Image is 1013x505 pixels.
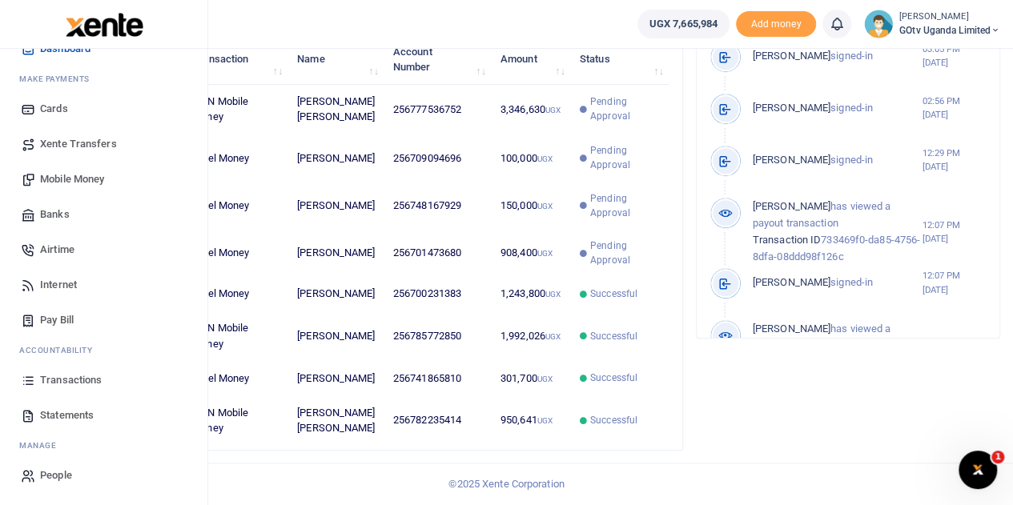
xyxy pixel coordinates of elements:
[13,267,195,303] a: Internet
[753,48,923,65] p: signed-in
[40,312,74,328] span: Pay Bill
[40,277,77,293] span: Internet
[288,395,384,444] td: [PERSON_NAME] [PERSON_NAME]
[288,311,384,361] td: [PERSON_NAME]
[922,218,987,246] small: 12:07 PM [DATE]
[31,344,92,356] span: countability
[753,198,923,265] p: has viewed a payout transaction 733469f0-da85-4756-8dfa-08ddd98f126c
[959,451,997,489] iframe: Intercom live chat
[288,361,384,395] td: [PERSON_NAME]
[384,277,492,311] td: 256700231383
[753,323,830,335] span: [PERSON_NAME]
[288,277,384,311] td: [PERSON_NAME]
[288,230,384,277] td: [PERSON_NAME]
[753,276,830,288] span: [PERSON_NAME]
[736,11,816,38] span: Add money
[545,332,561,341] small: UGX
[384,395,492,444] td: 256782235414
[492,134,571,182] td: 100,000
[384,230,492,277] td: 256701473680
[922,94,987,122] small: 02:56 PM [DATE]
[183,134,288,182] td: Airtel Money
[13,91,195,126] a: Cards
[492,361,571,395] td: 301,700
[590,191,661,220] span: Pending Approval
[183,395,288,444] td: MTN Mobile Money
[753,50,830,62] span: [PERSON_NAME]
[13,398,195,433] a: Statements
[288,34,384,84] th: Name: activate to sort column ascending
[864,10,893,38] img: profile-user
[384,34,492,84] th: Account Number: activate to sort column ascending
[545,106,561,114] small: UGX
[537,416,553,425] small: UGX
[13,162,195,197] a: Mobile Money
[384,361,492,395] td: 256741865810
[13,126,195,162] a: Xente Transfers
[492,311,571,361] td: 1,992,026
[537,249,553,258] small: UGX
[899,10,1000,24] small: [PERSON_NAME]
[590,238,661,267] span: Pending Approval
[27,439,57,451] span: anage
[13,232,195,267] a: Airtime
[183,230,288,277] td: Airtel Money
[753,102,830,114] span: [PERSON_NAME]
[288,85,384,134] td: [PERSON_NAME] [PERSON_NAME]
[183,85,288,134] td: MTN Mobile Money
[753,152,923,169] p: signed-in
[922,146,987,174] small: 12:29 PM [DATE]
[736,11,816,38] li: Toup your wallet
[492,230,571,277] td: 908,400
[637,10,730,38] a: UGX 7,665,984
[183,182,288,229] td: Airtel Money
[492,277,571,311] td: 1,243,800
[183,311,288,361] td: MTN Mobile Money
[864,10,1000,38] a: profile-user [PERSON_NAME] GOtv Uganda Limited
[537,375,553,383] small: UGX
[40,136,117,152] span: Xente Transfers
[384,311,492,361] td: 256785772850
[922,42,987,70] small: 03:05 PM [DATE]
[590,143,661,172] span: Pending Approval
[27,73,90,85] span: ake Payments
[183,361,288,395] td: Airtel Money
[991,451,1004,463] span: 1
[590,94,661,123] span: Pending Approval
[183,34,288,84] th: Transaction: activate to sort column ascending
[649,16,718,32] span: UGX 7,665,984
[753,234,821,246] span: Transaction ID
[288,182,384,229] td: [PERSON_NAME]
[66,13,143,37] img: logo-large
[492,34,571,84] th: Amount: activate to sort column ascending
[537,202,553,210] small: UGX
[13,458,195,493] a: People
[40,41,90,57] span: Dashboard
[590,413,637,427] span: Successful
[545,290,561,299] small: UGX
[64,18,143,30] a: logo-small logo-large logo-large
[753,100,923,117] p: signed-in
[571,34,669,84] th: Status: activate to sort column ascending
[288,134,384,182] td: [PERSON_NAME]
[492,85,571,134] td: 3,346,630
[40,171,104,187] span: Mobile Money
[384,182,492,229] td: 256748167929
[590,287,637,301] span: Successful
[40,206,70,222] span: Banks
[753,200,830,212] span: [PERSON_NAME]
[40,407,94,423] span: Statements
[13,31,195,66] a: Dashboard
[736,17,816,29] a: Add money
[13,66,195,91] li: M
[753,154,830,166] span: [PERSON_NAME]
[631,10,736,38] li: Wallet ballance
[753,275,923,291] p: signed-in
[899,23,1000,38] span: GOtv Uganda Limited
[492,395,571,444] td: 950,641
[13,303,195,338] a: Pay Bill
[537,154,553,163] small: UGX
[492,182,571,229] td: 150,000
[922,269,987,296] small: 12:07 PM [DATE]
[40,372,102,388] span: Transactions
